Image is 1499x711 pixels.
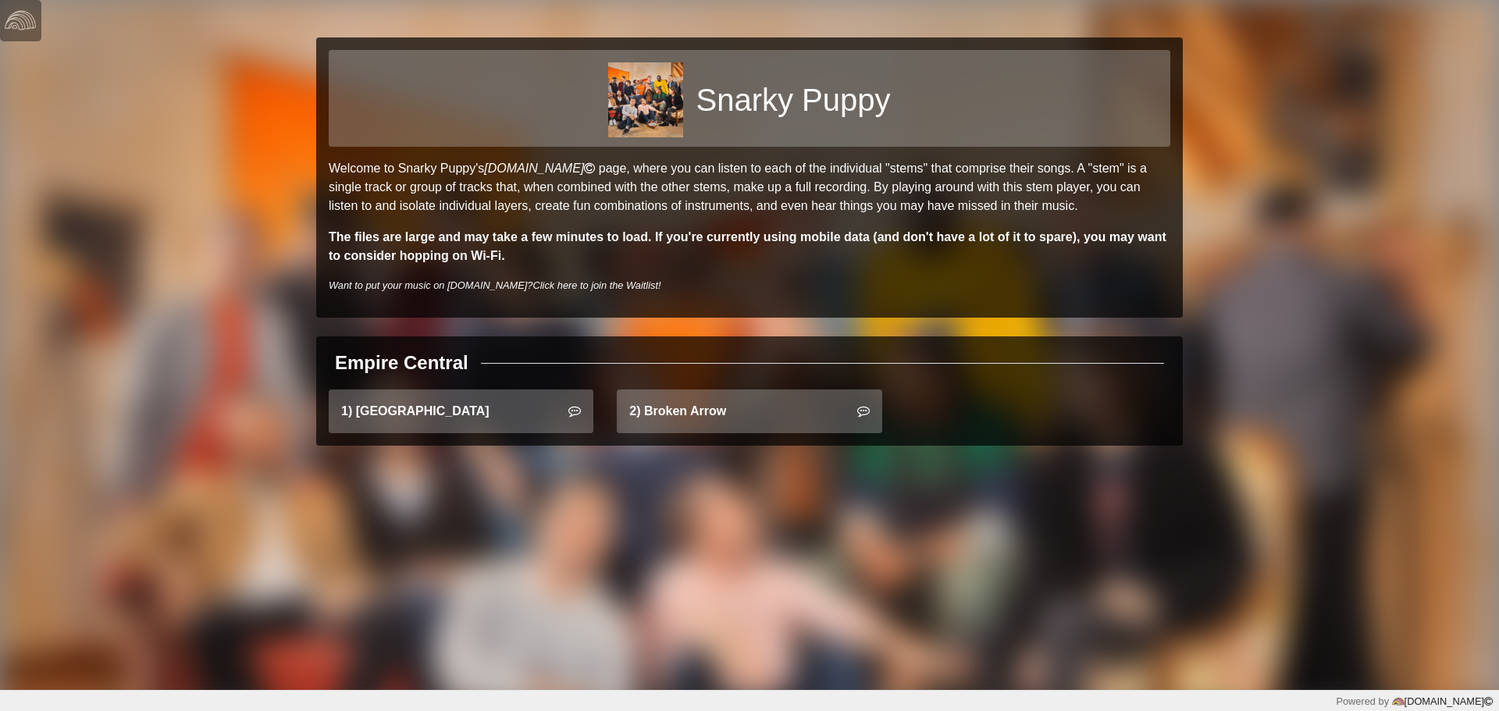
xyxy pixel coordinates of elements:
[329,389,593,433] a: 1) [GEOGRAPHIC_DATA]
[329,159,1170,215] p: Welcome to Snarky Puppy's page, where you can listen to each of the individual "stems" that compr...
[617,389,881,433] a: 2) Broken Arrow
[696,81,890,119] h1: Snarky Puppy
[1392,695,1405,708] img: logo-color-e1b8fa5219d03fcd66317c3d3cfaab08a3c62fe3c3b9b34d55d8365b78b1766b.png
[1389,695,1493,707] a: [DOMAIN_NAME]
[335,349,468,377] div: Empire Central
[5,5,36,36] img: logo-white-4c48a5e4bebecaebe01ca5a9d34031cfd3d4ef9ae749242e8c4bf12ef99f53e8.png
[329,279,661,291] i: Want to put your music on [DOMAIN_NAME]?
[484,162,598,175] a: [DOMAIN_NAME]
[608,62,683,137] img: b0ce2f957c79ba83289fe34b867a9dd4feee80d7bacaab490a73b75327e063d4.jpg
[532,279,660,291] a: Click here to join the Waitlist!
[329,230,1166,262] strong: The files are large and may take a few minutes to load. If you're currently using mobile data (an...
[1336,694,1493,709] div: Powered by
